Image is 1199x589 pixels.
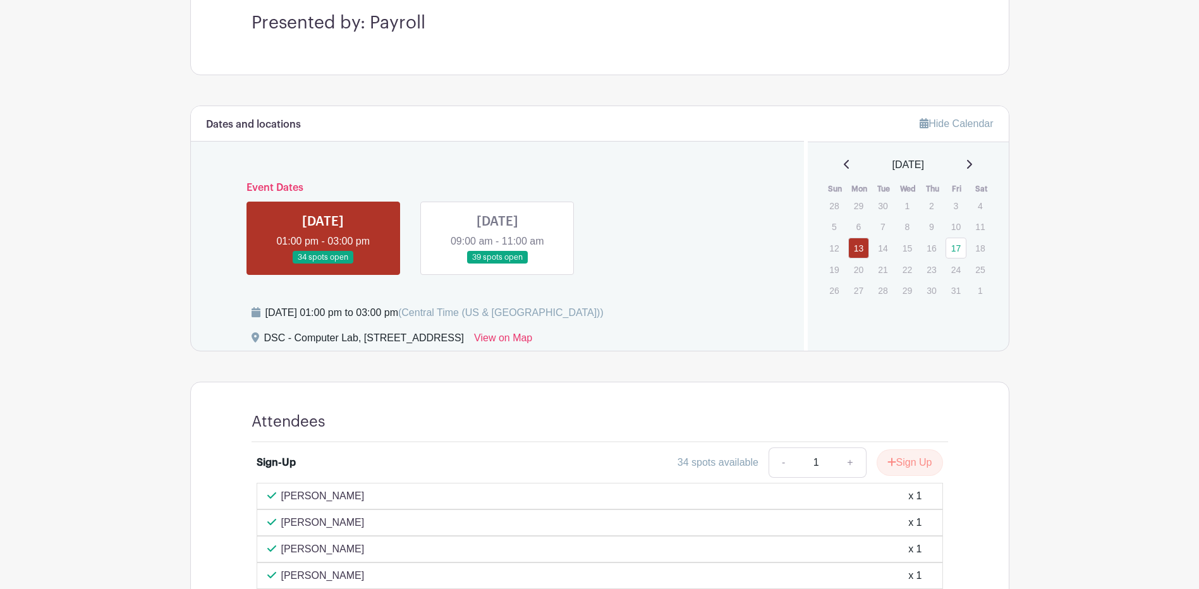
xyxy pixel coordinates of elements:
th: Sat [969,183,994,195]
p: 28 [824,196,844,216]
p: 6 [848,217,869,236]
th: Wed [896,183,921,195]
p: 30 [872,196,893,216]
p: 9 [921,217,942,236]
p: 16 [921,238,942,258]
p: 21 [872,260,893,279]
h6: Event Dates [236,182,759,194]
p: 8 [897,217,918,236]
p: 26 [824,281,844,300]
p: 19 [824,260,844,279]
p: 18 [970,238,990,258]
p: 15 [897,238,918,258]
p: 1 [897,196,918,216]
p: 5 [824,217,844,236]
p: 2 [921,196,942,216]
a: 17 [946,238,966,258]
th: Tue [872,183,896,195]
div: x 1 [908,515,922,530]
p: 24 [946,260,966,279]
p: 31 [946,281,966,300]
th: Mon [848,183,872,195]
th: Fri [945,183,970,195]
p: [PERSON_NAME] [281,542,365,557]
p: 20 [848,260,869,279]
p: 30 [921,281,942,300]
div: x 1 [908,542,922,557]
div: 34 spots available [678,455,758,470]
p: 22 [897,260,918,279]
div: x 1 [908,489,922,504]
button: Sign Up [877,449,943,476]
div: DSC - Computer Lab, [STREET_ADDRESS] [264,331,465,351]
h4: Attendees [252,413,326,431]
a: Hide Calendar [920,118,993,129]
p: 27 [848,281,869,300]
p: 4 [970,196,990,216]
p: 29 [897,281,918,300]
span: [DATE] [892,157,924,173]
p: 1 [970,281,990,300]
p: 25 [970,260,990,279]
p: [PERSON_NAME] [281,568,365,583]
div: Sign-Up [257,455,296,470]
a: View on Map [474,331,532,351]
p: 29 [848,196,869,216]
span: (Central Time (US & [GEOGRAPHIC_DATA])) [398,307,604,318]
h6: Dates and locations [206,119,301,131]
a: 13 [848,238,869,258]
p: 23 [921,260,942,279]
p: 3 [946,196,966,216]
p: 10 [946,217,966,236]
th: Thu [920,183,945,195]
a: + [834,447,866,478]
h3: Presented by: Payroll [252,13,948,34]
a: - [769,447,798,478]
div: x 1 [908,568,922,583]
p: 11 [970,217,990,236]
p: [PERSON_NAME] [281,515,365,530]
p: 7 [872,217,893,236]
div: [DATE] 01:00 pm to 03:00 pm [265,305,604,320]
p: 14 [872,238,893,258]
p: 28 [872,281,893,300]
p: [PERSON_NAME] [281,489,365,504]
p: 12 [824,238,844,258]
th: Sun [823,183,848,195]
